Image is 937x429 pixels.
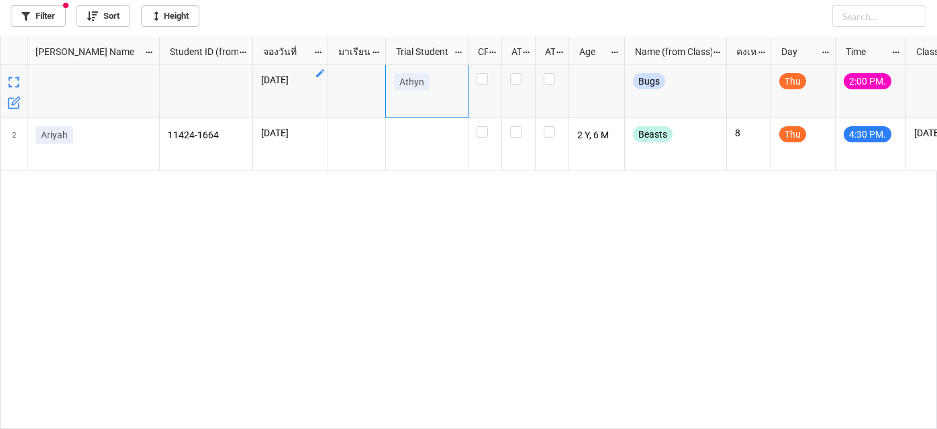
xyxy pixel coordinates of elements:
[503,44,522,59] div: ATT
[399,75,424,89] p: Athyn
[537,44,556,59] div: ATK
[779,126,806,142] div: Thu
[844,73,891,89] div: 2:00 PM.
[168,126,245,145] p: 11424-1664
[633,73,665,89] div: Bugs
[28,44,144,59] div: [PERSON_NAME] Name
[261,73,319,87] p: [DATE]
[41,128,68,142] p: Ariyah
[255,44,313,59] div: จองวันที่
[844,126,891,142] div: 4:30 PM.
[141,5,199,27] a: Height
[11,5,66,27] a: Filter
[330,44,372,59] div: มาเรียน
[728,44,756,59] div: คงเหลือ (from Nick Name)
[832,5,926,27] input: Search...
[261,126,319,140] p: [DATE]
[779,73,806,89] div: Thu
[735,126,762,140] p: 8
[838,44,891,59] div: Time
[12,118,16,171] span: 2
[571,44,611,59] div: Age
[633,126,673,142] div: Beasts
[627,44,711,59] div: Name (from Class)
[77,5,130,27] a: Sort
[773,44,821,59] div: Day
[470,44,489,59] div: CF
[1,38,160,65] div: grid
[162,44,238,59] div: Student ID (from [PERSON_NAME] Name)
[577,126,617,145] p: 2 Y, 6 M
[388,44,454,59] div: Trial Student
